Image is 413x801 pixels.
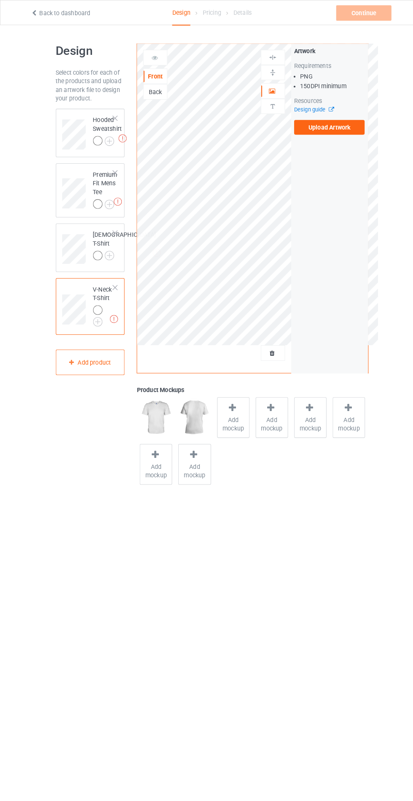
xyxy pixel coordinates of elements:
[54,66,122,100] div: Select colors for each of the products and upload an artwork file to design your product.
[102,244,111,254] img: svg+xml;base64,PD94bWwgdmVyc2lvbj0iMS4wIiBlbmNvZGluZz0iVVRGLTgiPz4KPHN2ZyB3aWR0aD0iMjJweCIgaGVpZ2...
[324,387,356,427] div: Add mockup
[287,103,325,110] a: Design guide
[91,225,152,253] div: [DEMOGRAPHIC_DATA] T-Shirt
[140,70,163,78] div: Front
[287,46,356,54] div: Artwork
[212,387,243,427] div: Add mockup
[54,106,122,153] div: Hooded Sweatshirt
[287,94,356,103] div: Resources
[168,0,185,25] div: Design
[54,271,122,327] div: V-Neck T-Shirt
[287,60,356,68] div: Requirements
[137,450,167,467] span: Add mockup
[174,450,205,467] span: Add mockup
[102,133,111,142] img: svg+xml;base64,PD94bWwgdmVyc2lvbj0iMS4wIiBlbmNvZGluZz0iVVRGLTgiPz4KPHN2ZyB3aWR0aD0iMjJweCIgaGVpZ2...
[249,387,281,427] div: Add mockup
[197,0,215,24] div: Pricing
[287,387,318,427] div: Add mockup
[54,159,122,212] div: Premium Fit Mens Tee
[262,100,270,108] img: svg%3E%0A
[91,278,111,316] div: V-Neck T-Shirt
[262,52,270,60] img: svg%3E%0A
[140,85,163,94] div: Back
[292,80,356,88] li: 150 DPI minimum
[174,387,205,427] img: regular.jpg
[287,405,318,422] span: Add mockup
[249,405,280,422] span: Add mockup
[228,0,245,24] div: Details
[91,113,119,141] div: Hooded Sweatshirt
[292,70,356,78] li: PNG
[91,166,114,203] div: Premium Fit Mens Tee
[212,405,243,422] span: Add mockup
[102,195,111,204] img: svg+xml;base64,PD94bWwgdmVyc2lvbj0iMS4wIiBlbmNvZGluZz0iVVRGLTgiPz4KPHN2ZyB3aWR0aD0iMjJweCIgaGVpZ2...
[262,67,270,75] img: svg%3E%0A
[111,192,119,200] img: exclamation icon
[54,42,122,57] h1: Design
[54,218,122,265] div: [DEMOGRAPHIC_DATA] T-Shirt
[115,131,123,139] img: exclamation icon
[136,387,168,427] img: regular.jpg
[91,309,100,318] img: svg+xml;base64,PD94bWwgdmVyc2lvbj0iMS4wIiBlbmNvZGluZz0iVVRGLTgiPz4KPHN2ZyB3aWR0aD0iMjJweCIgaGVpZ2...
[136,433,168,472] div: Add mockup
[54,341,122,365] div: Add product
[107,307,115,315] img: exclamation icon
[133,376,359,384] div: Product Mockups
[30,9,88,16] a: Back to dashboard
[324,405,355,422] span: Add mockup
[287,117,356,131] label: Upload Artwork
[174,433,205,472] div: Add mockup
